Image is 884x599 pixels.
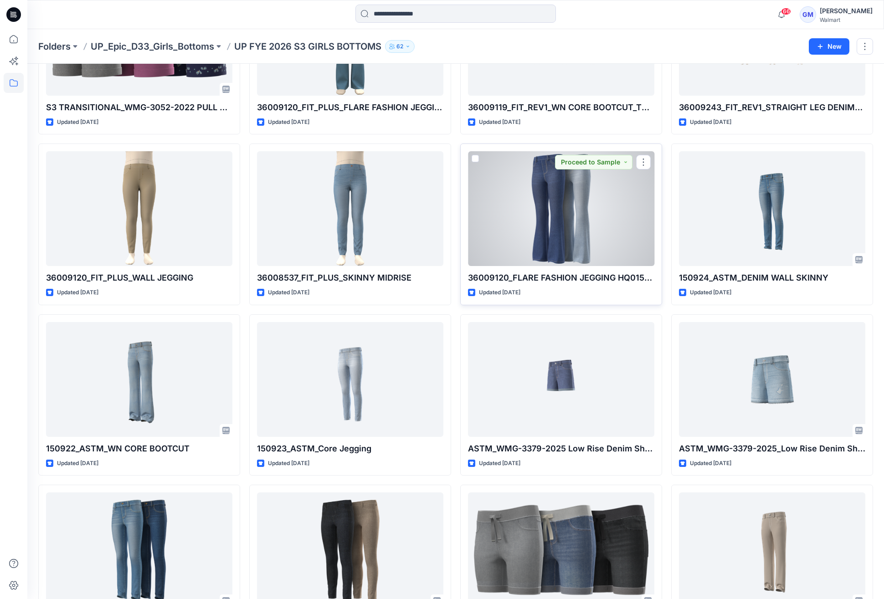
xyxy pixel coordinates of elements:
p: 36009119_FIT_REV1_WN CORE BOOTCUT_TWILL_CURRENT FIT FROM HQ013465 [468,101,654,114]
p: ASTM_WMG-3379-2025_Low Rise Denim Shorts-Opt1 Frayed Hem HQ013805 [679,442,865,455]
p: Updated [DATE] [268,118,309,127]
p: Updated [DATE] [268,459,309,468]
p: Updated [DATE] [57,459,98,468]
span: 66 [781,8,791,15]
a: ASTM_WMG-3379-2025 Low Rise Denim Shorts-Opt2 Rolled cuff HQ013818 [468,322,654,437]
p: Updated [DATE] [690,459,731,468]
p: 62 [396,41,403,51]
p: Updated [DATE] [479,459,520,468]
button: New [809,38,849,55]
p: Updated [DATE] [268,288,309,297]
p: Updated [DATE] [690,118,731,127]
p: Updated [DATE] [479,118,520,127]
p: Updated [DATE] [479,288,520,297]
p: UP FYE 2026 S3 GIRLS BOTTOMS [234,40,381,53]
div: GM [800,6,816,23]
p: 150922_ASTM_WN CORE BOOTCUT [46,442,232,455]
a: UP_Epic_D33_Girls_Bottoms [91,40,214,53]
p: Updated [DATE] [690,288,731,297]
a: ASTM_WMG-3379-2025_Low Rise Denim Shorts-Opt1 Frayed Hem HQ013805 [679,322,865,437]
div: Walmart [820,16,873,23]
div: [PERSON_NAME] [820,5,873,16]
p: Updated [DATE] [57,288,98,297]
p: ASTM_WMG-3379-2025 Low Rise Denim Shorts-Opt2 Rolled cuff HQ013818 [468,442,654,455]
button: 62 [385,40,415,53]
p: 36009120_FIT_PLUS_WALL JEGGING [46,271,232,284]
p: S3 TRANSITIONAL_WMG-3052-2022 PULL ON SHORTS HQ008671 [46,101,232,114]
p: 36009120_FIT_PLUS_FLARE FASHION JEGGING [257,101,443,114]
a: 150923_ASTM_Core Jegging [257,322,443,437]
a: 36009120_FIT_PLUS_WALL JEGGING [46,151,232,266]
a: Folders [38,40,71,53]
a: 36008537_FIT_PLUS_SKINNY MIDRISE [257,151,443,266]
a: 150922_ASTM_WN CORE BOOTCUT [46,322,232,437]
a: 36009120_FLARE FASHION JEGGING HQ015364 [468,151,654,266]
p: 36009120_FLARE FASHION JEGGING HQ015364 [468,271,654,284]
p: 36008537_FIT_PLUS_SKINNY MIDRISE [257,271,443,284]
p: 150923_ASTM_Core Jegging [257,442,443,455]
p: 150924_ASTM_DENIM WALL SKINNY [679,271,865,284]
p: 36009243_FIT_REV1_STRAIGHT LEG DENIM_CURRENT FIT FROM HQ013597 [679,101,865,114]
p: Updated [DATE] [57,118,98,127]
a: 150924_ASTM_DENIM WALL SKINNY [679,151,865,266]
